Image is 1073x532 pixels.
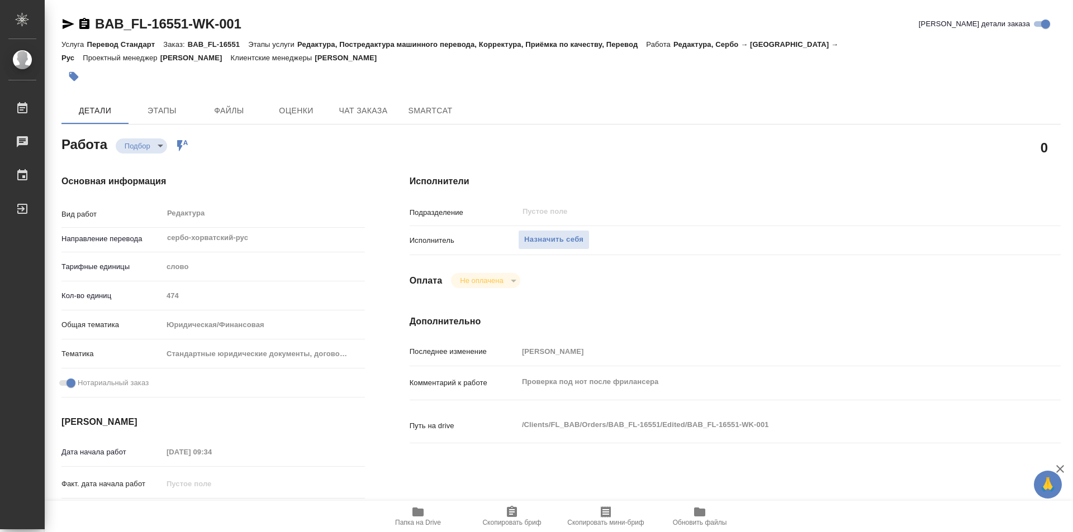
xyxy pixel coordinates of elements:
div: слово [163,257,365,276]
p: Факт. дата начала работ [61,478,163,490]
p: Тарифные единицы [61,261,163,272]
button: Скопировать бриф [465,501,559,532]
button: Скопировать ссылку [78,17,91,31]
button: Папка на Drive [371,501,465,532]
div: Стандартные юридические документы, договоры, уставы [163,344,365,363]
span: Скопировать бриф [482,519,541,526]
button: Добавить тэг [61,64,86,89]
p: Вид работ [61,209,163,220]
a: BAB_FL-16551-WK-001 [95,16,241,31]
button: Назначить себя [518,230,590,250]
span: Оценки [269,104,323,118]
p: Этапы услуги [248,40,297,49]
span: 🙏 [1038,473,1057,496]
span: SmartCat [403,104,457,118]
span: Этапы [135,104,189,118]
textarea: /Clients/FL_BAB/Orders/BAB_FL-16551/Edited/BAB_FL-16551-WK-001 [518,415,1006,434]
span: [PERSON_NAME] детали заказа [919,18,1030,30]
p: Кол-во единиц [61,290,163,301]
p: [PERSON_NAME] [315,54,385,62]
input: Пустое поле [163,476,260,492]
p: Клиентские менеджеры [231,54,315,62]
p: Услуга [61,40,87,49]
h4: [PERSON_NAME] [61,415,365,429]
p: Проектный менеджер [83,54,160,62]
button: Обновить файлы [653,501,747,532]
span: Чат заказа [336,104,390,118]
div: Подбор [451,273,520,288]
span: Скопировать мини-бриф [567,519,644,526]
h2: 0 [1041,138,1048,157]
input: Пустое поле [163,287,365,304]
span: Детали [68,104,122,118]
button: Подбор [121,141,154,151]
p: Направление перевода [61,233,163,245]
input: Пустое поле [163,444,260,460]
h4: Дополнительно [410,315,1061,328]
h4: Оплата [410,274,443,287]
span: Обновить файлы [673,519,727,526]
input: Пустое поле [521,205,980,218]
span: Файлы [202,104,256,118]
p: Тематика [61,348,163,360]
h4: Основная информация [61,175,365,188]
p: [PERSON_NAME] [160,54,231,62]
p: Комментарий к работе [410,377,518,389]
p: Работа [646,40,673,49]
input: Пустое поле [518,343,1006,360]
p: Перевод Стандарт [87,40,163,49]
p: Подразделение [410,207,518,218]
span: Назначить себя [524,233,583,246]
p: Дата начала работ [61,447,163,458]
div: Подбор [116,138,167,154]
span: Папка на Drive [395,519,441,526]
button: Скопировать мини-бриф [559,501,653,532]
button: Скопировать ссылку для ЯМессенджера [61,17,75,31]
p: Исполнитель [410,235,518,246]
h2: Работа [61,133,107,154]
p: Последнее изменение [410,346,518,357]
p: Путь на drive [410,420,518,432]
button: Не оплачена [457,276,506,285]
textarea: Проверка под нот после фрилансера [518,372,1006,391]
div: Юридическая/Финансовая [163,315,365,334]
h4: Исполнители [410,175,1061,188]
span: Нотариальный заказ [78,377,149,389]
p: Редактура, Постредактура машинного перевода, Корректура, Приёмка по качеству, Перевод [297,40,646,49]
button: 🙏 [1034,471,1062,499]
p: Заказ: [163,40,187,49]
p: BAB_FL-16551 [188,40,248,49]
p: Общая тематика [61,319,163,330]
